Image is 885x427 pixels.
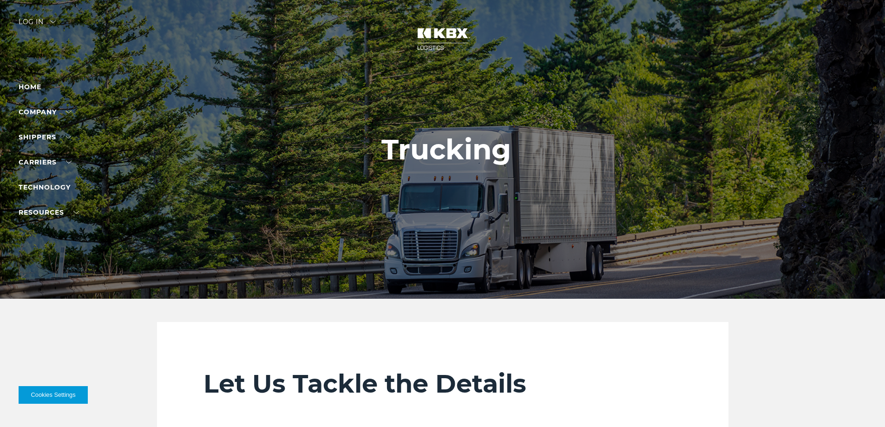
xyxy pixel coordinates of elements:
a: Home [19,83,41,91]
img: arrow [50,20,56,23]
h2: Let Us Tackle the Details [203,368,682,399]
a: Company [19,108,72,116]
div: Log in [19,19,56,32]
a: Technology [19,183,71,191]
a: Carriers [19,158,72,166]
button: Cookies Settings [19,386,88,404]
a: SHIPPERS [19,133,71,141]
img: kbx logo [408,19,478,59]
a: RESOURCES [19,208,79,217]
h1: Trucking [381,134,511,165]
